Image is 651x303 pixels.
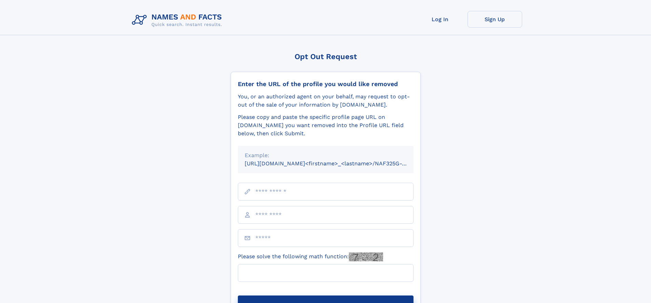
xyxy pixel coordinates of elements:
[238,80,413,88] div: Enter the URL of the profile you would like removed
[129,11,228,29] img: Logo Names and Facts
[245,151,407,160] div: Example:
[413,11,467,28] a: Log In
[238,252,383,261] label: Please solve the following math function:
[238,113,413,138] div: Please copy and paste the specific profile page URL on [DOMAIN_NAME] you want removed into the Pr...
[467,11,522,28] a: Sign Up
[231,52,421,61] div: Opt Out Request
[245,160,426,167] small: [URL][DOMAIN_NAME]<firstname>_<lastname>/NAF325G-xxxxxxxx
[238,93,413,109] div: You, or an authorized agent on your behalf, may request to opt-out of the sale of your informatio...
